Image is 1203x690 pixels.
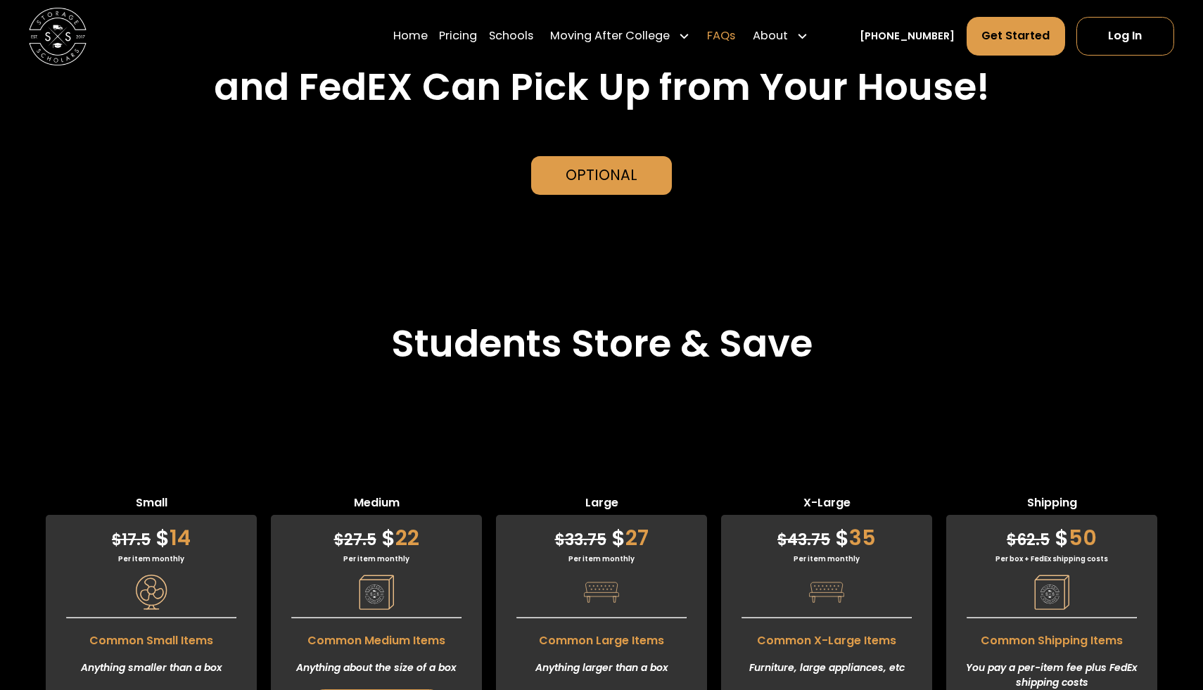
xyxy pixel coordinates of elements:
[946,625,1157,649] span: Common Shipping Items
[809,575,844,610] img: Pricing Category Icon
[271,649,482,686] div: Anything about the size of a box
[381,523,395,553] span: $
[46,625,257,649] span: Common Small Items
[46,649,257,686] div: Anything smaller than a box
[946,515,1157,554] div: 50
[747,16,814,56] div: About
[777,529,787,551] span: $
[835,523,849,553] span: $
[584,575,619,610] img: Pricing Category Icon
[393,16,428,56] a: Home
[271,554,482,564] div: Per item monthly
[753,27,788,45] div: About
[496,494,707,515] span: Large
[946,494,1157,515] span: Shipping
[860,28,955,43] a: [PHONE_NUMBER]
[496,649,707,686] div: Anything larger than a box
[1007,529,1050,551] span: 62.5
[496,515,707,554] div: 27
[141,20,1062,110] h2: We can Even Ship Your Packing Supplies and FedEX Can Pick Up from Your House!
[555,529,606,551] span: 33.75
[1076,17,1174,56] a: Log In
[721,649,932,686] div: Furniture, large appliances, etc
[1034,575,1069,610] img: Pricing Category Icon
[946,554,1157,564] div: Per box + FedEx shipping costs
[777,529,830,551] span: 43.75
[1055,523,1069,553] span: $
[545,16,696,56] div: Moving After College
[112,529,151,551] span: 17.5
[359,575,394,610] img: Pricing Category Icon
[550,27,670,45] div: Moving After College
[391,321,813,366] h2: Students Store & Save
[1007,529,1017,551] span: $
[271,625,482,649] span: Common Medium Items
[566,165,637,186] div: Optional
[489,16,533,56] a: Schools
[496,554,707,564] div: Per item monthly
[707,16,735,56] a: FAQs
[496,625,707,649] span: Common Large Items
[555,529,565,551] span: $
[271,515,482,554] div: 22
[721,625,932,649] span: Common X-Large Items
[334,529,344,551] span: $
[334,529,376,551] span: 27.5
[134,575,169,610] img: Pricing Category Icon
[439,16,477,56] a: Pricing
[721,515,932,554] div: 35
[29,7,87,65] img: Storage Scholars main logo
[155,523,170,553] span: $
[271,494,482,515] span: Medium
[611,523,625,553] span: $
[112,529,122,551] span: $
[46,515,257,554] div: 14
[721,494,932,515] span: X-Large
[721,554,932,564] div: Per item monthly
[46,494,257,515] span: Small
[46,554,257,564] div: Per item monthly
[967,17,1065,56] a: Get Started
